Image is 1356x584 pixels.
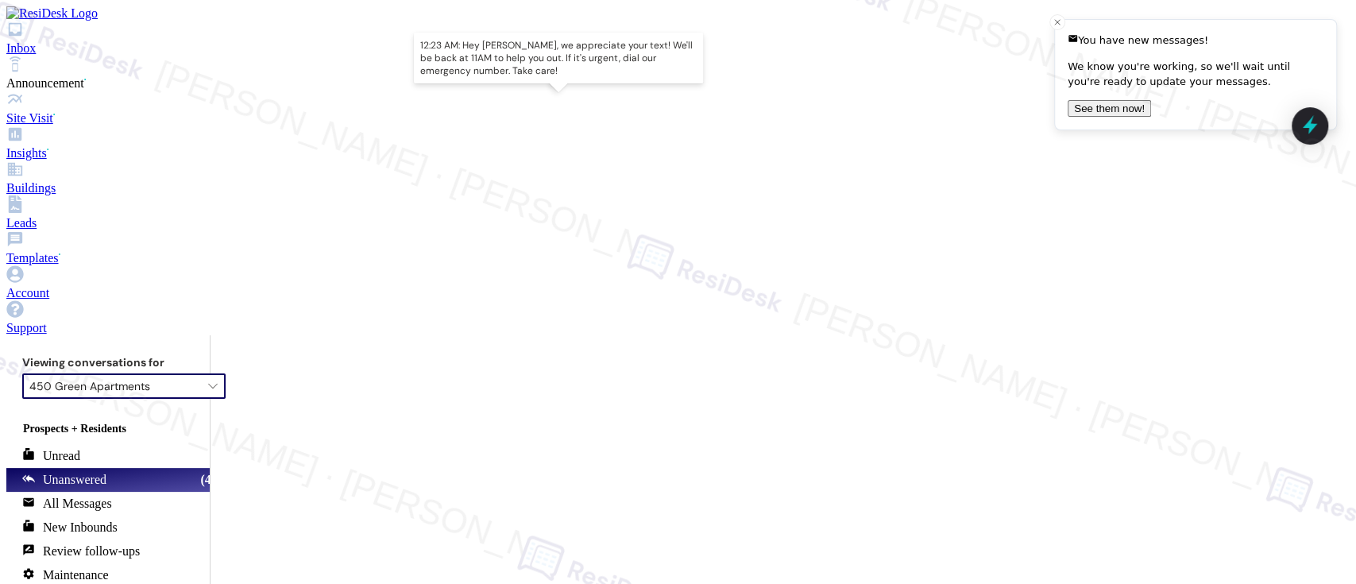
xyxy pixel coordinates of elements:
[22,448,80,464] div: Unread
[6,216,1350,230] div: Leads
[29,373,200,399] input: All communities
[1068,33,1323,48] div: You have new messages!
[6,146,1350,161] div: Insights
[6,251,1350,265] div: Templates
[420,39,697,77] p: 12:23 AM: Hey [PERSON_NAME], we appreciate your text! We'll be back at 11AM to help you out. If i...
[59,251,61,258] span: •
[47,146,49,153] span: •
[6,272,1350,300] a: Account
[22,351,226,373] label: Viewing conversations for
[1068,59,1323,90] p: We know you're working, so we'll wait until you're ready to update your messages.
[6,97,1350,126] a: Site Visit •
[6,321,1350,335] div: Support
[6,6,98,21] img: ResiDesk Logo
[6,167,1350,195] a: Buildings
[6,76,1350,91] div: Announcement
[6,132,1350,161] a: Insights •
[22,472,106,488] div: Unanswered
[6,286,1350,300] div: Account
[6,307,1350,335] a: Support
[22,543,140,559] div: Review follow-ups
[6,181,1350,195] div: Buildings
[1049,14,1065,30] button: Close toast
[53,111,56,118] span: •
[6,41,1350,56] div: Inbox
[6,111,1350,126] div: Site Visit
[196,469,226,491] div: (42)
[1068,100,1151,117] button: See them now!
[84,76,87,83] span: •
[22,496,112,512] div: All Messages
[6,202,1350,230] a: Leads
[6,27,1350,56] a: Inbox
[22,567,109,583] div: Maintenance
[6,237,1350,265] a: Templates •
[22,520,118,536] div: New Inbounds
[208,380,218,393] i: 
[6,423,210,435] div: Prospects + Residents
